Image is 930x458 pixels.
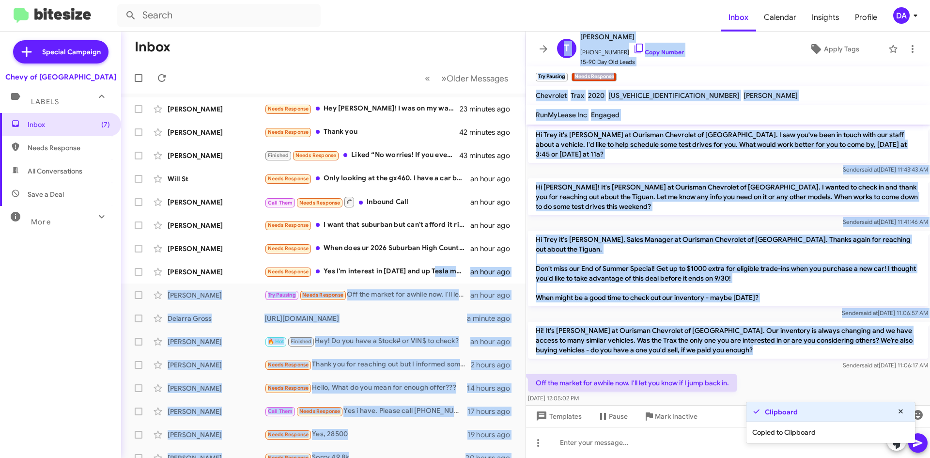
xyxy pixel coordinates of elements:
[467,383,518,393] div: 14 hours ago
[528,231,928,306] p: Hi Trey it's [PERSON_NAME], Sales Manager at Ourisman Chevrolet of [GEOGRAPHIC_DATA]. Thanks agai...
[302,292,343,298] span: Needs Response
[264,406,467,417] div: Yes i have. Please call [PHONE_NUMBER] to speak with my daughter. Ty
[268,268,309,275] span: Needs Response
[168,104,264,114] div: [PERSON_NAME]
[467,430,518,440] div: 19 hours ago
[591,111,620,119] span: Engaged
[264,429,467,440] div: Yes, 28500
[264,196,470,208] div: Inbound Call
[264,382,467,394] div: Hello, What do you mean for enough offer???
[862,218,879,225] span: said at
[467,407,518,416] div: 17 hours ago
[168,360,264,370] div: [PERSON_NAME]
[765,407,798,417] strong: Clipboard
[268,385,309,391] span: Needs Response
[460,151,518,160] div: 43 minutes ago
[746,422,915,443] div: Copied to Clipboard
[784,40,883,58] button: Apply Tags
[135,39,170,55] h1: Inbox
[460,104,518,114] div: 23 minutes ago
[470,197,518,207] div: an hour ago
[528,178,928,215] p: Hi [PERSON_NAME]! It's [PERSON_NAME] at Ourisman Chevrolet of [GEOGRAPHIC_DATA]. I wanted to chec...
[536,91,567,100] span: Chevrolet
[268,106,309,112] span: Needs Response
[31,97,59,106] span: Labels
[268,431,309,438] span: Needs Response
[588,91,604,100] span: 2020
[655,408,697,425] span: Mark Inactive
[168,407,264,416] div: [PERSON_NAME]
[268,129,309,135] span: Needs Response
[470,174,518,184] div: an hour ago
[13,40,108,63] a: Special Campaign
[28,190,64,199] span: Save a Deal
[168,244,264,253] div: [PERSON_NAME]
[564,41,570,56] span: T
[633,48,684,56] a: Copy Number
[608,91,740,100] span: [US_VEHICLE_IDENTIFICATION_NUMBER]
[168,221,264,230] div: [PERSON_NAME]
[168,127,264,137] div: [PERSON_NAME]
[264,243,470,254] div: When does ur 2026 Suburban High Country come out/ available for sale?
[168,267,264,277] div: [PERSON_NAME]
[268,245,309,252] span: Needs Response
[268,292,296,298] span: Try Pausing
[528,322,928,359] p: Hi! It's [PERSON_NAME] at Ourisman Chevrolet of [GEOGRAPHIC_DATA]. Our inventory is always changi...
[264,150,460,161] div: Liked “No worries! If you ever consider selling your vehicle or change your mind about purchasing...
[264,126,460,138] div: Thank you
[295,152,337,158] span: Needs Response
[471,360,518,370] div: 2 hours ago
[264,336,470,347] div: Hey! Do you have a Stock# or VIN$ to check?
[744,91,798,100] span: [PERSON_NAME]
[31,218,51,226] span: More
[435,68,514,88] button: Next
[580,31,684,43] span: [PERSON_NAME]
[168,337,264,347] div: [PERSON_NAME]
[28,120,110,129] span: Inbox
[101,120,110,129] span: (7)
[580,57,684,67] span: 15-90 Day Old Leads
[268,175,309,182] span: Needs Response
[847,3,885,32] a: Profile
[441,72,447,84] span: »
[843,362,928,369] span: Sender [DATE] 11:06:17 AM
[264,103,460,114] div: Hey [PERSON_NAME]! I was on my way and then someone said that you don't have the car yet
[268,200,293,206] span: Call Them
[28,143,110,153] span: Needs Response
[609,408,628,425] span: Pause
[291,338,312,345] span: Finished
[168,290,264,300] div: [PERSON_NAME]
[893,7,910,24] div: DA
[528,395,579,402] span: [DATE] 12:05:02 PM
[168,383,264,393] div: [PERSON_NAME]
[534,408,582,425] span: Templates
[419,68,514,88] nav: Page navigation example
[299,200,341,206] span: Needs Response
[460,127,518,137] div: 42 minutes ago
[470,244,518,253] div: an hour ago
[117,4,321,27] input: Search
[862,166,879,173] span: said at
[528,126,928,163] p: Hi Trey it's [PERSON_NAME] at Ourisman Chevrolet of [GEOGRAPHIC_DATA]. I saw you've been in touch...
[264,173,470,184] div: Only looking at the gx460. I have a car but may keep it for a while or try and sell it locally.
[470,337,518,347] div: an hour ago
[470,221,518,230] div: an hour ago
[168,314,264,323] div: Deiarra Gross
[168,174,264,184] div: Will St
[526,408,589,425] button: Templates
[721,3,756,32] a: Inbox
[756,3,804,32] a: Calendar
[528,374,737,392] p: Off the market for awhile now. I'll let you know if I jump back in.
[572,73,616,81] small: Needs Response
[264,266,470,277] div: Yes I'm interest in [DATE] and up Tesla model Y and white color with white seats
[168,430,264,440] div: [PERSON_NAME]
[264,314,467,323] div: [URL][DOMAIN_NAME]
[862,362,879,369] span: said at
[264,359,471,370] div: Thank you for reaching out but I informed someone who text me this morning that I'm purchasing fr...
[536,73,568,81] small: Try Pausing
[861,309,878,316] span: said at
[299,408,341,414] span: Needs Response
[589,408,635,425] button: Pause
